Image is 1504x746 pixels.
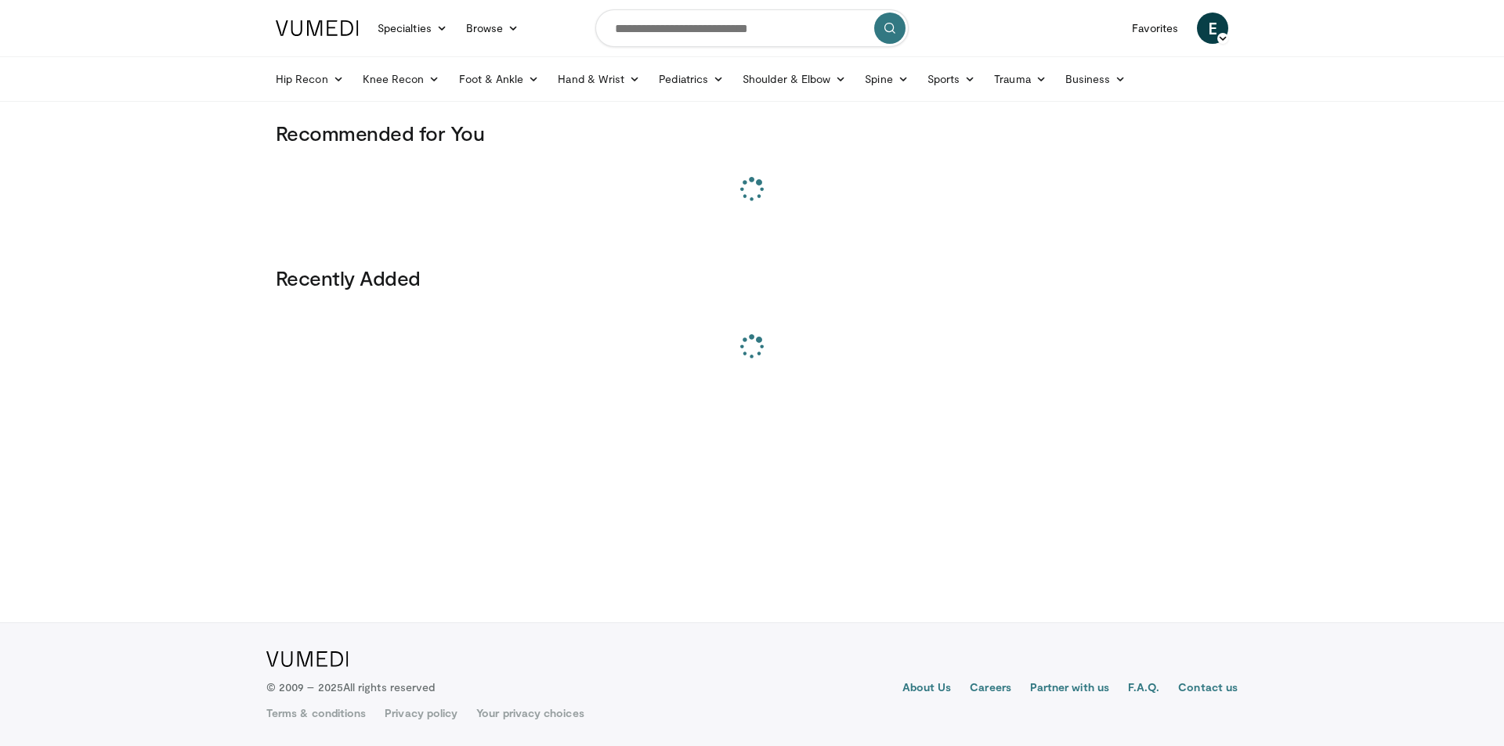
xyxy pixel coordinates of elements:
h3: Recently Added [276,265,1228,290]
a: Pediatrics [649,63,733,95]
a: Hand & Wrist [548,63,649,95]
a: Your privacy choices [476,705,584,721]
a: Spine [855,63,917,95]
a: Careers [970,679,1011,698]
img: VuMedi Logo [276,20,359,36]
a: F.A.Q. [1128,679,1159,698]
a: E [1197,13,1228,44]
p: © 2009 – 2025 [266,679,435,695]
a: Contact us [1178,679,1238,698]
a: Partner with us [1030,679,1109,698]
a: Privacy policy [385,705,457,721]
a: Favorites [1123,13,1188,44]
a: Sports [918,63,985,95]
h3: Recommended for You [276,121,1228,146]
input: Search topics, interventions [595,9,909,47]
img: VuMedi Logo [266,651,349,667]
a: Terms & conditions [266,705,366,721]
a: Shoulder & Elbow [733,63,855,95]
span: All rights reserved [343,680,435,694]
a: About Us [902,679,952,698]
a: Knee Recon [353,63,450,95]
a: Trauma [985,63,1056,95]
a: Hip Recon [266,63,353,95]
a: Browse [457,13,529,44]
a: Specialties [368,13,457,44]
a: Foot & Ankle [450,63,549,95]
a: Business [1056,63,1136,95]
